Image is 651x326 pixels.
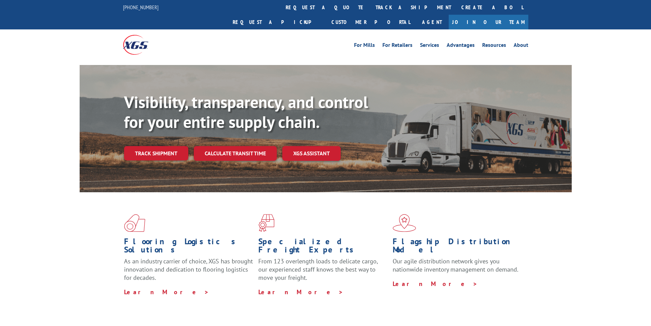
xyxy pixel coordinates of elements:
a: XGS ASSISTANT [282,146,341,161]
img: xgs-icon-total-supply-chain-intelligence-red [124,214,145,232]
a: For Retailers [382,42,412,50]
a: Learn More > [124,288,209,296]
a: [PHONE_NUMBER] [123,4,159,11]
a: Calculate transit time [194,146,277,161]
a: Join Our Team [449,15,528,29]
span: Our agile distribution network gives you nationwide inventory management on demand. [393,257,518,273]
a: Agent [415,15,449,29]
img: xgs-icon-focused-on-flooring-red [258,214,274,232]
h1: Specialized Freight Experts [258,237,388,257]
b: Visibility, transparency, and control for your entire supply chain. [124,91,368,132]
h1: Flooring Logistics Solutions [124,237,253,257]
a: Customer Portal [326,15,415,29]
h1: Flagship Distribution Model [393,237,522,257]
a: Learn More > [393,280,478,288]
a: About [514,42,528,50]
p: From 123 overlength loads to delicate cargo, our experienced staff knows the best way to move you... [258,257,388,288]
a: Request a pickup [228,15,326,29]
img: xgs-icon-flagship-distribution-model-red [393,214,416,232]
a: Services [420,42,439,50]
a: Learn More > [258,288,343,296]
a: Advantages [447,42,475,50]
span: As an industry carrier of choice, XGS has brought innovation and dedication to flooring logistics... [124,257,253,282]
a: Resources [482,42,506,50]
a: For Mills [354,42,375,50]
a: Track shipment [124,146,188,160]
